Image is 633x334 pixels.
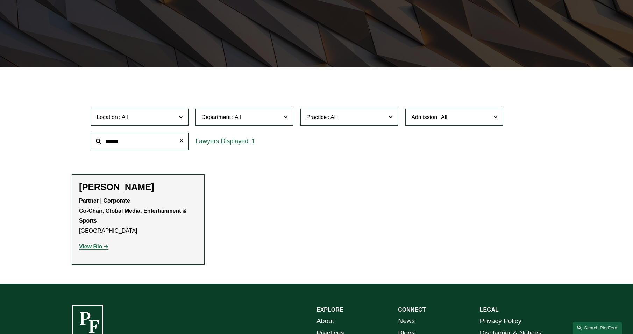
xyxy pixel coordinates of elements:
[398,315,415,327] a: News
[251,138,255,145] span: 1
[316,307,343,313] strong: EXPLORE
[79,244,108,249] a: View Bio
[79,244,102,249] strong: View Bio
[480,315,521,327] a: Privacy Policy
[79,182,197,193] h2: [PERSON_NAME]
[398,307,426,313] strong: CONNECT
[97,114,118,120] span: Location
[316,315,334,327] a: About
[79,198,188,224] strong: Partner | Corporate Co-Chair, Global Media, Entertainment & Sports
[573,322,622,334] a: Search this site
[201,114,231,120] span: Department
[306,114,327,120] span: Practice
[411,114,437,120] span: Admission
[79,196,197,236] p: [GEOGRAPHIC_DATA]
[480,307,499,313] strong: LEGAL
